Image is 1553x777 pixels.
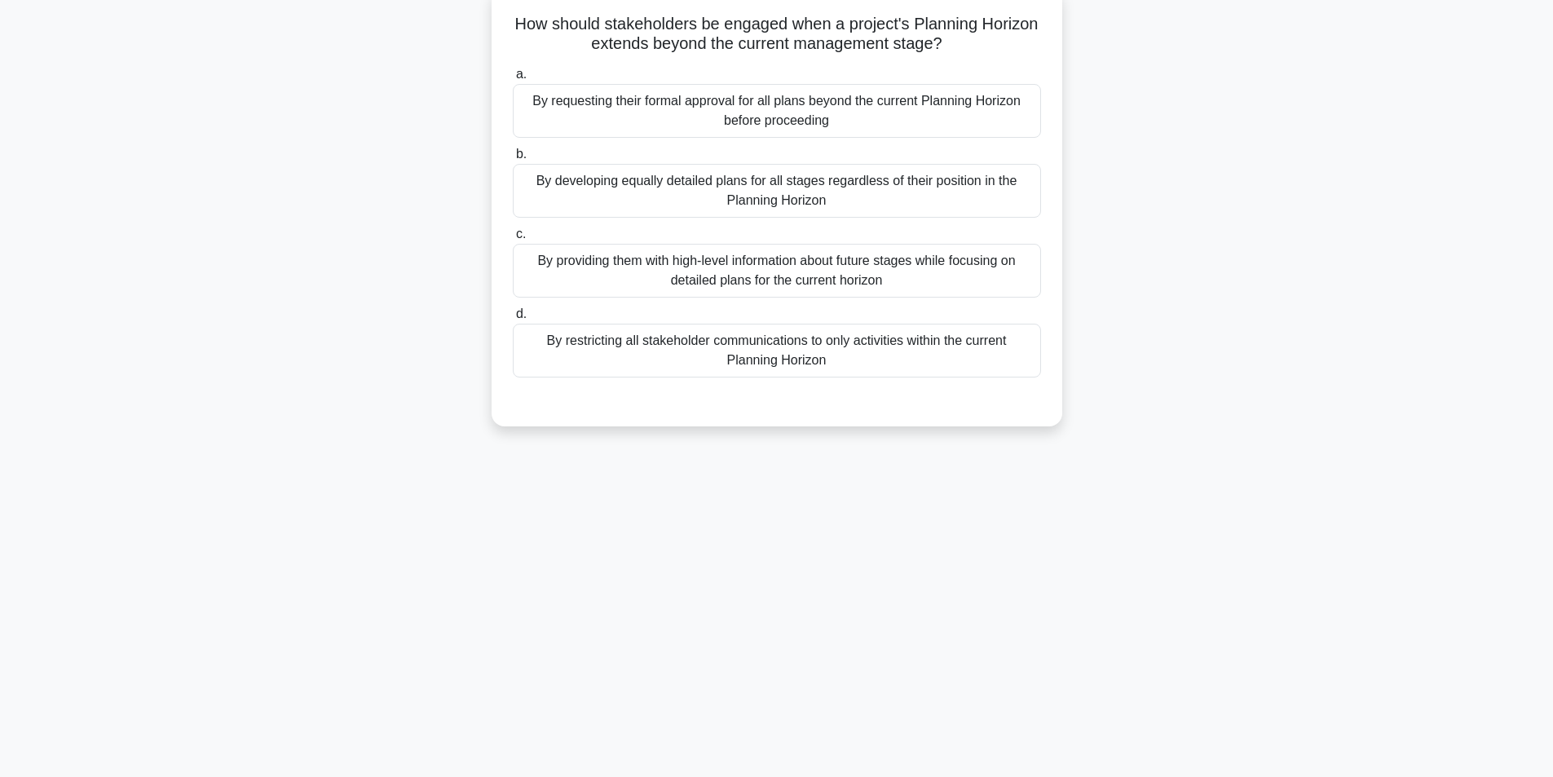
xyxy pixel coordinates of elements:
[516,147,527,161] span: b.
[513,164,1041,218] div: By developing equally detailed plans for all stages regardless of their position in the Planning ...
[513,84,1041,138] div: By requesting their formal approval for all plans beyond the current Planning Horizon before proc...
[516,307,527,320] span: d.
[513,324,1041,377] div: By restricting all stakeholder communications to only activities within the current Planning Horizon
[513,244,1041,298] div: By providing them with high-level information about future stages while focusing on detailed plan...
[516,227,526,241] span: c.
[511,14,1043,55] h5: How should stakeholders be engaged when a project's Planning Horizon extends beyond the current m...
[516,67,527,81] span: a.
